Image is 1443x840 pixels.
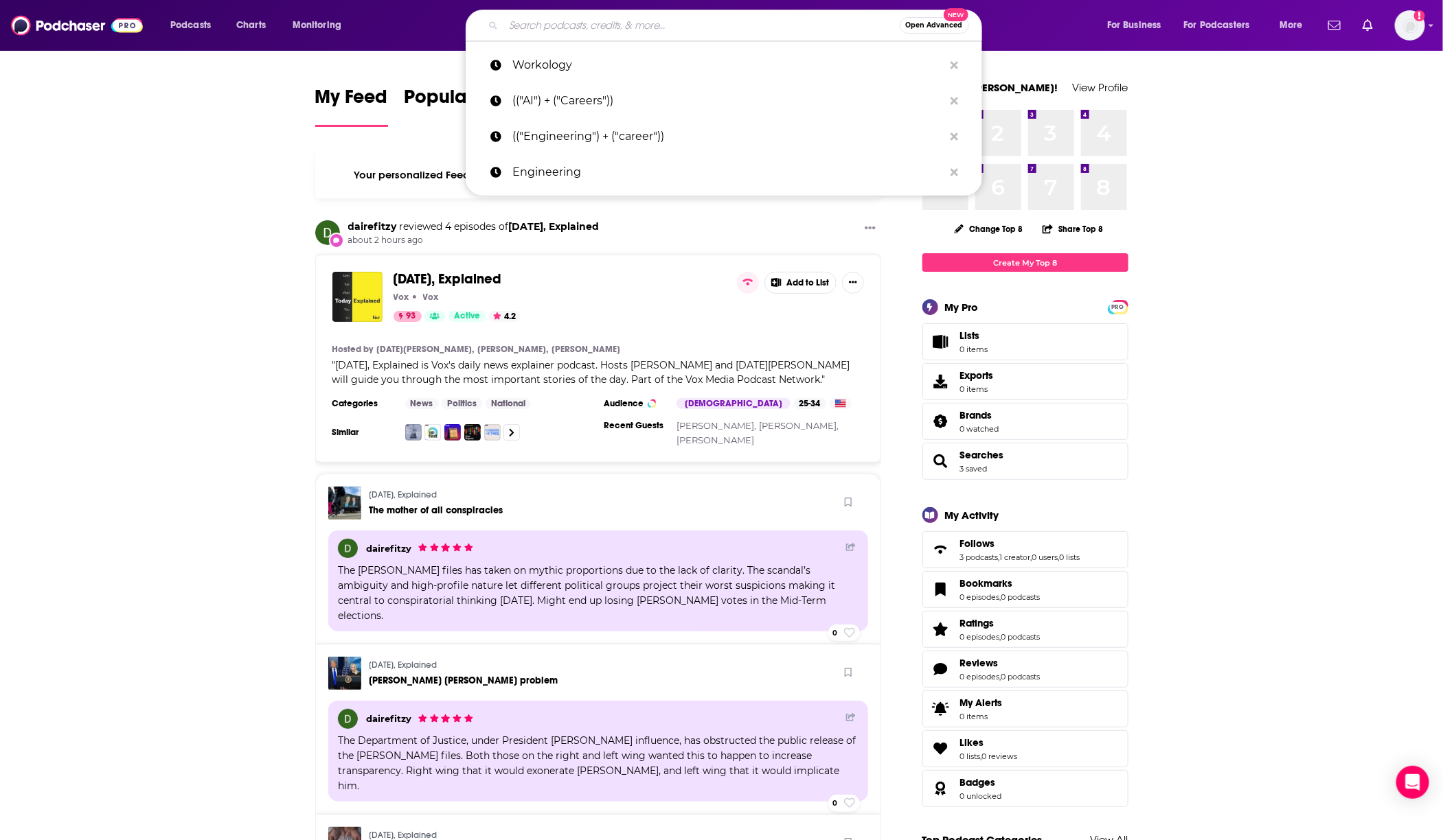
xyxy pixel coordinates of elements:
span: Logged in as carolinebresler [1395,10,1425,40]
a: 0 podcasts [1001,632,1041,642]
a: My Feed [315,85,388,127]
button: Show More Button [842,272,864,294]
div: 25-34 [794,398,826,409]
button: open menu [1270,14,1320,36]
button: Change Top 8 [946,220,1032,237]
span: , [1000,672,1001,681]
a: Brands [927,412,955,431]
a: Share Button [846,712,856,723]
a: Post Reports [464,424,481,441]
a: [DATE][PERSON_NAME], [376,344,474,355]
a: 0 lists [960,751,981,761]
a: 93 [394,311,422,322]
a: Trump's Epstein problem [370,675,558,686]
span: , [981,751,982,761]
a: 3 podcasts [960,552,999,562]
input: Search podcasts, credits, & more... [503,14,900,36]
a: [PERSON_NAME], [477,344,548,355]
span: Charts [236,16,266,35]
a: Ratings [927,620,955,639]
a: 0 reviews [982,751,1018,761]
a: 0 podcasts [1001,592,1041,602]
img: Up First from NPR [424,424,441,441]
a: Charts [227,14,274,36]
a: Brands [960,409,999,421]
span: 93 [407,310,416,323]
a: Active [448,311,486,322]
p: Vox [394,292,409,303]
a: 0 episodes [960,672,1000,681]
span: Badges [922,770,1128,807]
a: Follows [927,540,955,559]
p: (("Engineering") + ("career")) [512,119,944,154]
span: Ratings [960,617,995,629]
div: [DEMOGRAPHIC_DATA] [677,398,791,409]
span: Active [454,310,480,323]
span: Searches [922,443,1128,480]
span: More [1280,16,1303,35]
a: 0 users [1032,552,1058,562]
a: Reviews [960,657,1041,669]
img: What Next | Daily News and Analysis [444,424,461,441]
span: 0 items [960,712,1003,721]
span: Popular Feed [405,85,521,117]
a: Create My Top 8 [922,253,1128,272]
a: News [405,398,439,409]
span: My Feed [315,85,388,117]
img: dairefitzy [338,709,358,729]
a: View Profile [1073,81,1128,94]
a: [PERSON_NAME], [677,420,756,431]
a: 0 episodes [960,592,1000,602]
a: dairefitzy [366,543,411,554]
a: National [486,398,531,409]
span: For Podcasters [1184,16,1250,35]
span: Likes [922,730,1128,767]
a: 0 unlocked [960,791,1002,801]
span: 0 items [960,384,994,394]
a: Badges [960,776,1002,789]
a: Exports [922,363,1128,400]
h3: Categories [332,398,394,409]
button: 4.2 [489,311,521,322]
a: dairefitzy [366,713,411,724]
span: Follows [922,531,1128,568]
button: Open AdvancedNew [900,17,969,34]
p: (("AI") + ("Careers")) [512,83,944,119]
div: Your personalized Feed is curated based on the Podcasts, Creators, Users, and Lists that you Follow. [315,152,882,198]
svg: Add a profile image [1414,10,1425,21]
h3: Audience [604,398,666,409]
span: reviewed 4 episodes [400,220,497,233]
span: My Alerts [960,697,1003,709]
span: Exports [960,369,994,382]
a: Today, Explained [370,489,438,500]
a: Engineering [466,154,982,190]
a: Show notifications dropdown [1323,14,1346,37]
a: Welcome [PERSON_NAME]! [922,81,1058,94]
span: Reviews [922,651,1128,688]
span: New [944,8,968,21]
div: The [PERSON_NAME] files has taken on mythic proportions due to the lack of clarity. The scandal’s... [338,563,860,623]
img: Consider This from NPR [484,424,501,441]
button: Add to List [764,272,837,294]
button: open menu [283,14,359,36]
a: dairefitzy [348,220,397,233]
p: Vox [423,292,439,303]
a: Workology [466,47,982,83]
a: Lists [922,323,1128,360]
a: Today, Explained [332,272,383,322]
a: [PERSON_NAME] [552,344,620,355]
a: Likes [960,736,1018,749]
span: , [999,552,1000,562]
div: My Activity [945,509,999,522]
a: Today, Explained [370,660,438,670]
button: Share Top 8 [1042,215,1104,242]
button: open menu [161,14,229,36]
span: PRO [1110,302,1126,312]
a: 1 creator [1000,552,1031,562]
a: PRO [1110,301,1126,312]
span: Lists [960,329,980,342]
img: dairefitzy [338,539,358,559]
